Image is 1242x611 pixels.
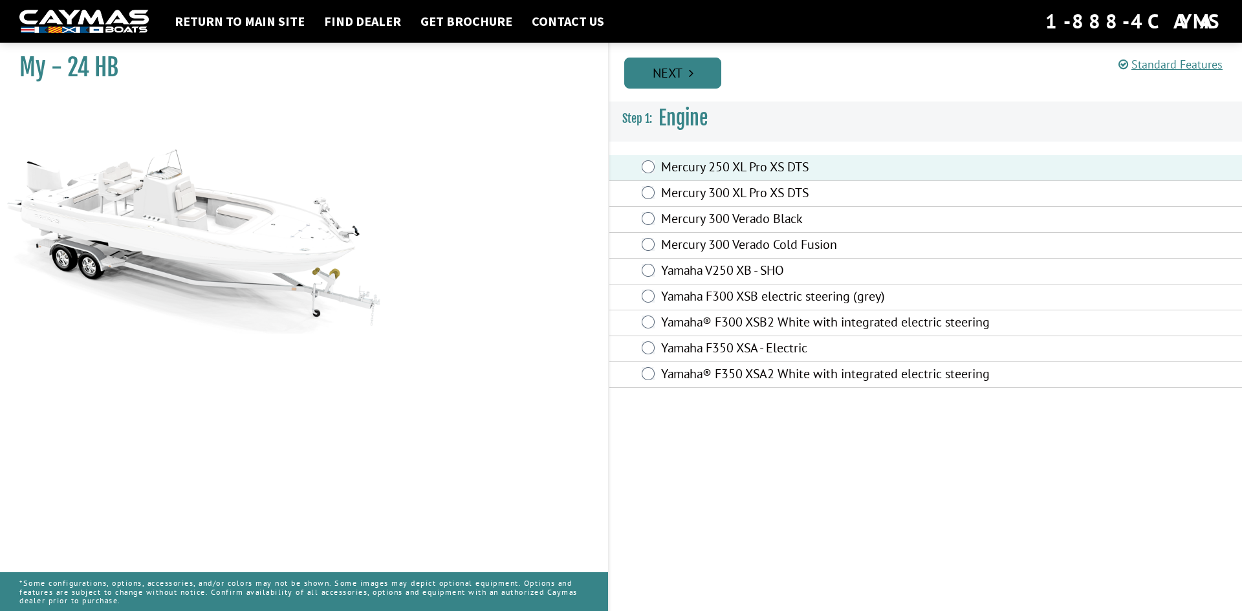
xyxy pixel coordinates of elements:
[609,94,1242,142] h3: Engine
[661,288,1010,307] label: Yamaha F300 XSB electric steering (grey)
[19,572,589,611] p: *Some configurations, options, accessories, and/or colors may not be shown. Some images may depic...
[661,159,1010,178] label: Mercury 250 XL Pro XS DTS
[661,263,1010,281] label: Yamaha V250 XB - SHO
[1045,7,1223,36] div: 1-888-4CAYMAS
[414,13,519,30] a: Get Brochure
[525,13,611,30] a: Contact Us
[19,10,149,34] img: white-logo-c9c8dbefe5ff5ceceb0f0178aa75bf4bb51f6bca0971e226c86eb53dfe498488.png
[318,13,408,30] a: Find Dealer
[661,314,1010,333] label: Yamaha® F300 XSB2 White with integrated electric steering
[661,340,1010,359] label: Yamaha F350 XSA - Electric
[624,58,721,89] a: Next
[661,237,1010,255] label: Mercury 300 Verado Cold Fusion
[661,366,1010,385] label: Yamaha® F350 XSA2 White with integrated electric steering
[661,211,1010,230] label: Mercury 300 Verado Black
[168,13,311,30] a: Return to main site
[1118,57,1223,72] a: Standard Features
[621,56,1242,89] ul: Pagination
[19,53,576,82] h1: My - 24 HB
[661,185,1010,204] label: Mercury 300 XL Pro XS DTS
